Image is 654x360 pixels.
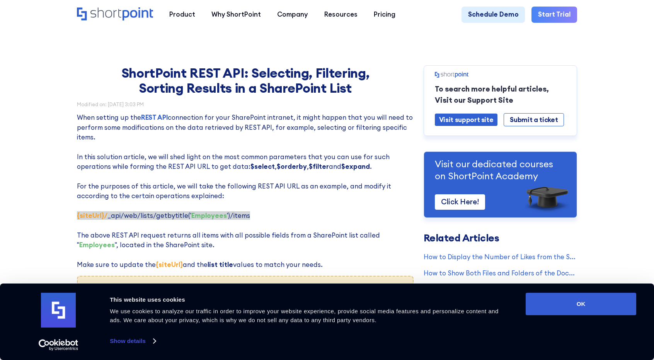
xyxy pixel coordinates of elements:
a: Why ShortPoint [203,7,269,23]
p: To search more helpful articles, Visit our Support Site [435,83,566,105]
strong: $filter [309,162,329,171]
a: Pricing [366,7,404,23]
a: How to Display the Number of Likes from the SharePoint List Items [424,252,577,262]
strong: {siteUrl}/ [77,211,107,220]
div: Product [169,10,195,19]
a: Submit a ticket [504,113,564,126]
div: Modified on: [DATE] 3:03 PM [77,102,414,107]
a: Click Here! [435,194,485,210]
strong: {siteUrl} [156,260,183,269]
strong: $orderby [277,162,307,171]
span: ‍ _api/web/lists/getbytitle(' ')/items [77,211,250,220]
h3: Related Articles [424,233,577,243]
a: Usercentrics Cookiebot - opens in a new window [25,339,92,351]
button: OK [526,293,636,315]
p: Visit our dedicated courses on ShortPoint Academy [435,158,566,182]
a: Show details [110,335,155,347]
a: Resources [316,7,365,23]
img: logo [41,293,76,328]
div: Resources [324,10,358,19]
strong: $expand [341,162,370,171]
div: Pricing [374,10,395,19]
a: Schedule Demo [462,7,525,23]
strong: Employees [191,211,227,220]
a: Product [161,7,203,23]
div: Why ShortPoint [211,10,261,19]
strong: Employees [79,241,115,249]
a: Visit support site [435,114,498,126]
h1: ShortPoint REST API: Selecting, Filtering, Sorting Results in a SharePoint List [100,65,390,96]
p: When setting up the connection for your SharePoint intranet, it might happen that you will need t... [77,113,414,270]
a: Company [269,7,316,23]
a: How to Show Both Files and Folders of the Document Library in a ShortPoint Element [424,268,577,278]
strong: $select [250,162,275,171]
div: Company [277,10,308,19]
a: REST API [141,113,168,122]
strong: list title [208,260,233,269]
a: Home [77,7,153,22]
div: This website uses cookies [110,295,508,304]
a: Start Trial [531,7,577,23]
span: We use cookies to analyze our traffic in order to improve your website experience, provide social... [110,308,499,323]
div: If you would like to become more familiar with the ShortPoint REST API, please check our solution... [77,276,414,327]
